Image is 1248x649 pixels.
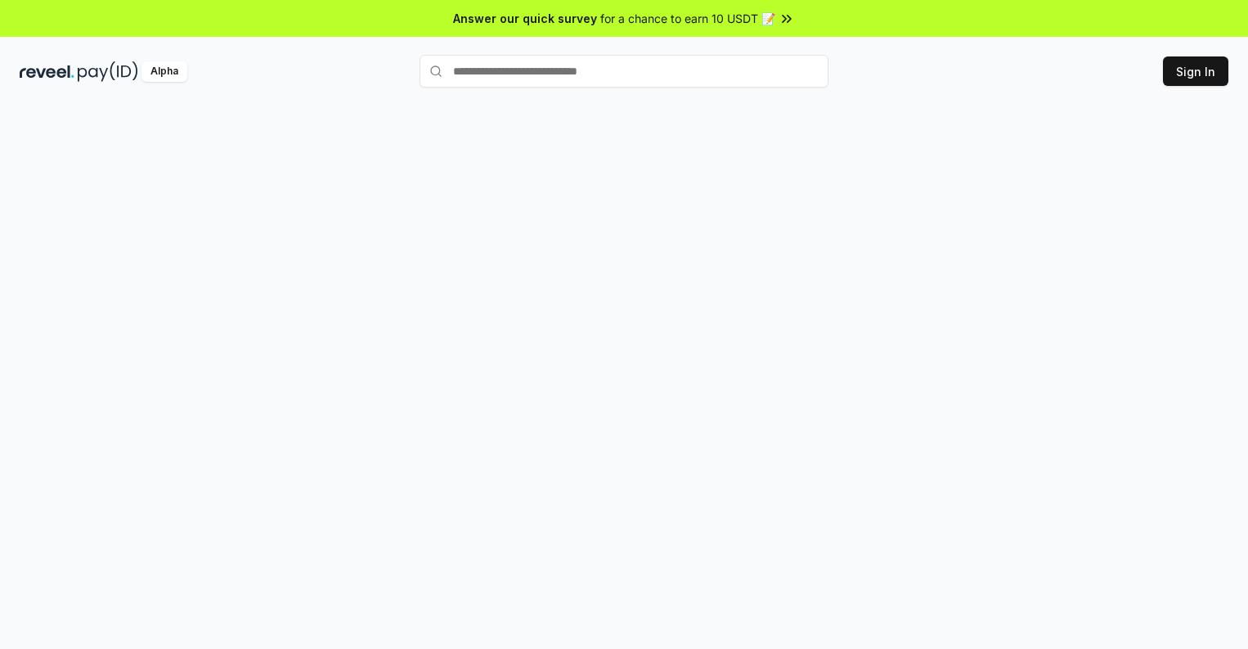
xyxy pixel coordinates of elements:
[78,61,138,82] img: pay_id
[1163,56,1228,86] button: Sign In
[453,10,597,27] span: Answer our quick survey
[600,10,775,27] span: for a chance to earn 10 USDT 📝
[141,61,187,82] div: Alpha
[20,61,74,82] img: reveel_dark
